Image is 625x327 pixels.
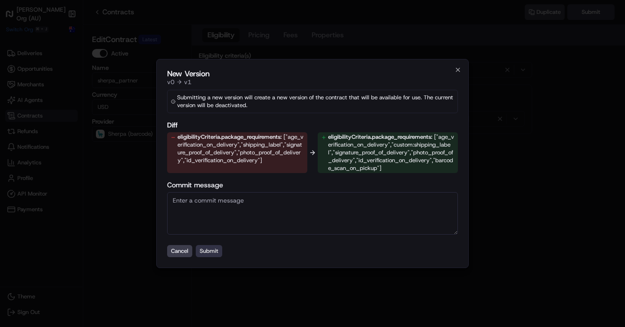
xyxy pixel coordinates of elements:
[328,133,432,141] span: eligibilityCriteria.package_requirements :
[167,70,458,78] h2: New Version
[178,133,282,141] span: eligibilityCriteria.package_requirements :
[167,180,458,190] label: Commit message
[196,245,222,257] button: Submit
[177,94,454,109] p: Submitting a new version will create a new version of the contract that will be available for use...
[167,120,458,131] h3: Diff
[178,133,303,164] span: ["age_verification_on_delivery","shipping_label","signature_proof_of_delivery","photo_proof_of_de...
[167,78,458,86] div: v 0 v 1
[328,133,454,172] span: ["age_verification_on_delivery","custom:shipping_label","signature_proof_of_delivery","photo_proo...
[167,245,192,257] button: Cancel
